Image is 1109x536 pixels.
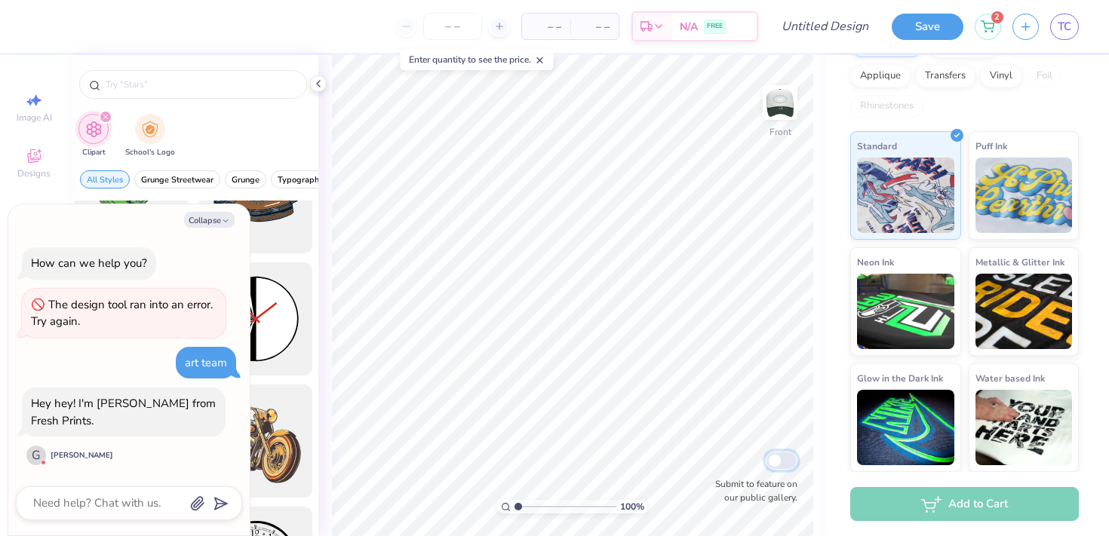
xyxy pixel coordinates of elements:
button: filter button [134,170,220,188]
div: G [26,446,46,465]
label: Submit to feature on our public gallery. [707,477,797,504]
div: Front [770,125,791,139]
img: Neon Ink [857,274,954,349]
span: Glow in the Dark Ink [857,370,943,386]
div: Hey hey! I'm [PERSON_NAME] from Fresh Prints. [31,396,216,428]
span: FREE [707,21,723,32]
img: Standard [857,158,954,233]
img: Puff Ink [975,158,1073,233]
span: – – [579,19,610,35]
span: Grunge [232,174,260,185]
span: 2 [991,11,1003,23]
span: – – [531,19,561,35]
div: Foil [1027,65,1062,87]
span: School's Logo [125,147,175,158]
span: Standard [857,138,897,154]
span: Designs [17,167,51,179]
div: Transfers [915,65,975,87]
a: TC [1050,14,1079,40]
img: School's Logo Image [142,121,158,138]
div: Enter quantity to see the price. [401,49,554,70]
span: Grunge Streetwear [141,174,214,185]
span: Metallic & Glitter Ink [975,254,1064,270]
div: filter for Clipart [78,114,109,158]
span: TC [1058,18,1071,35]
span: Neon Ink [857,254,894,270]
div: [PERSON_NAME] [51,450,113,461]
div: Applique [850,65,911,87]
div: The design tool ran into an error. Try again. [31,297,213,329]
div: Vinyl [980,65,1022,87]
img: Metallic & Glitter Ink [975,274,1073,349]
input: Untitled Design [770,11,880,41]
button: filter button [78,114,109,158]
span: Clipart [82,147,106,158]
input: Try "Stars" [104,77,297,92]
button: Save [892,14,963,40]
span: N/A [680,19,698,35]
div: How can we help you? [31,256,147,271]
span: 100 % [620,500,644,513]
img: Water based Ink [975,390,1073,465]
img: Clipart Image [85,121,103,138]
div: art team [185,355,227,370]
button: filter button [80,170,130,188]
div: Rhinestones [850,95,923,118]
span: Puff Ink [975,138,1007,154]
div: filter for School's Logo [125,114,175,158]
span: Typography [278,174,324,185]
span: All Styles [87,174,123,185]
input: – – [423,13,482,40]
button: filter button [271,170,330,188]
button: filter button [225,170,266,188]
button: Collapse [184,212,235,228]
img: Front [765,87,795,118]
img: Glow in the Dark Ink [857,390,954,465]
span: Image AI [17,112,52,124]
span: Water based Ink [975,370,1045,386]
button: filter button [125,114,175,158]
